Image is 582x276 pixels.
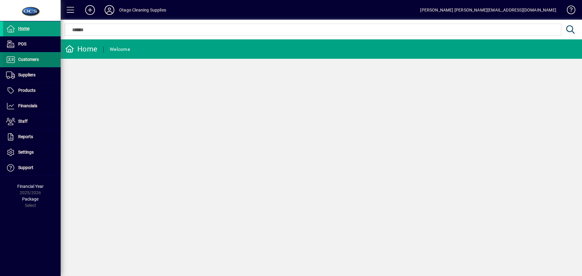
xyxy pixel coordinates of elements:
a: Financials [3,98,61,114]
span: Package [22,197,38,201]
span: Home [18,26,29,31]
a: Products [3,83,61,98]
a: Reports [3,129,61,145]
button: Add [80,5,100,15]
span: Reports [18,134,33,139]
div: Welcome [110,45,130,54]
span: Financial Year [17,184,44,189]
div: Home [65,44,97,54]
a: Settings [3,145,61,160]
span: Support [18,165,33,170]
a: Knowledge Base [562,1,574,21]
span: Customers [18,57,39,62]
button: Profile [100,5,119,15]
span: Settings [18,150,34,155]
span: Financials [18,103,37,108]
span: Products [18,88,35,93]
span: Staff [18,119,28,124]
span: POS [18,42,26,46]
div: [PERSON_NAME] [PERSON_NAME][EMAIL_ADDRESS][DOMAIN_NAME] [420,5,556,15]
a: Customers [3,52,61,67]
span: Suppliers [18,72,35,77]
a: Suppliers [3,68,61,83]
a: Support [3,160,61,175]
a: POS [3,37,61,52]
div: Otago Cleaning Supplies [119,5,166,15]
a: Staff [3,114,61,129]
